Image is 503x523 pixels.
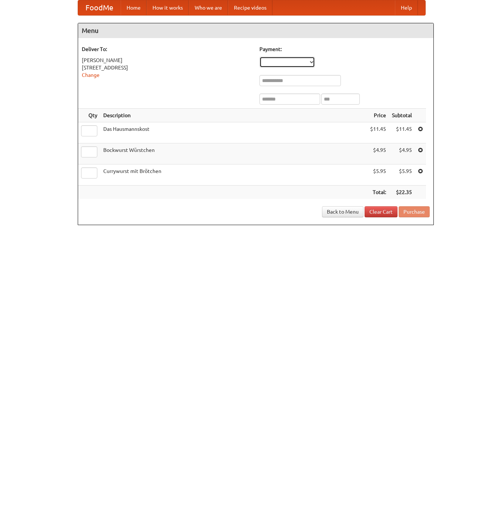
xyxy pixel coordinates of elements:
[78,23,433,38] h4: Menu
[365,206,398,217] a: Clear Cart
[367,122,389,143] td: $11.45
[389,143,415,164] td: $4.95
[389,164,415,186] td: $5.95
[228,0,272,15] a: Recipe videos
[395,0,418,15] a: Help
[367,186,389,199] th: Total:
[367,143,389,164] td: $4.95
[100,143,367,164] td: Bockwurst Würstchen
[389,122,415,143] td: $11.45
[82,72,100,78] a: Change
[82,45,252,53] h5: Deliver To:
[82,57,252,64] div: [PERSON_NAME]
[399,206,430,217] button: Purchase
[367,164,389,186] td: $5.95
[367,109,389,122] th: Price
[121,0,147,15] a: Home
[189,0,228,15] a: Who we are
[259,45,430,53] h5: Payment:
[100,109,367,122] th: Description
[100,122,367,143] td: Das Hausmannskost
[82,64,252,71] div: [STREET_ADDRESS]
[78,0,121,15] a: FoodMe
[322,206,363,217] a: Back to Menu
[100,164,367,186] td: Currywurst mit Brötchen
[78,109,100,122] th: Qty
[389,186,415,199] th: $22.35
[389,109,415,122] th: Subtotal
[147,0,189,15] a: How it works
